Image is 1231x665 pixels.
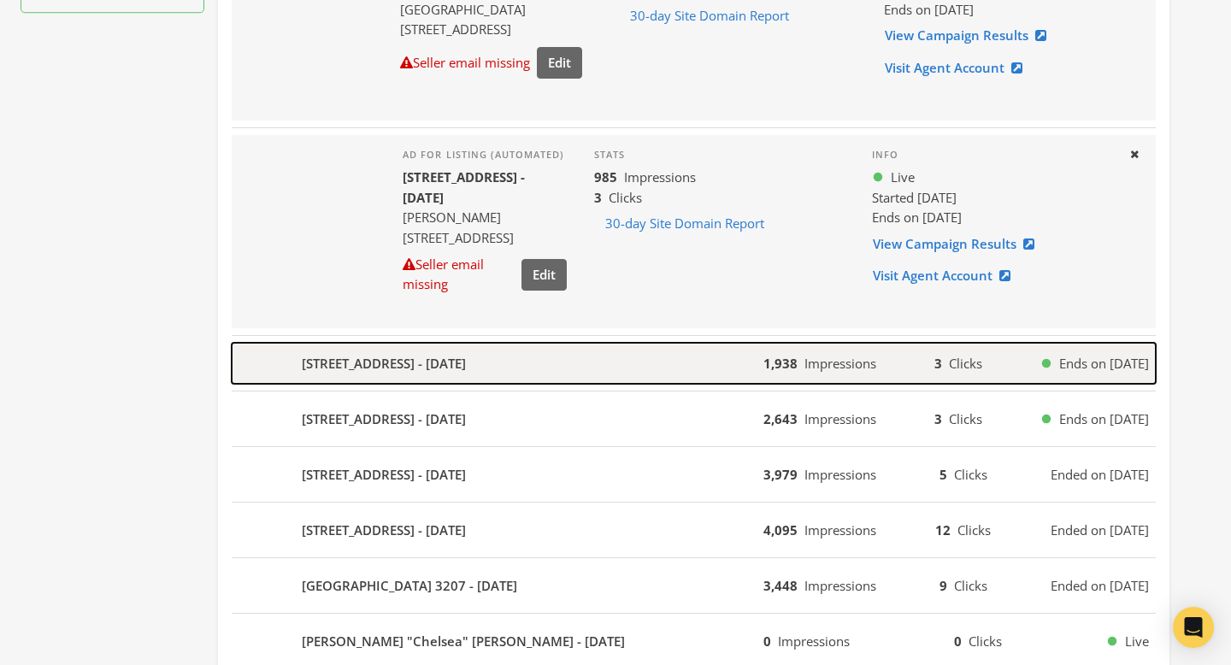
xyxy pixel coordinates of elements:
[891,168,915,187] span: Live
[1125,632,1149,651] span: Live
[232,509,1156,550] button: [STREET_ADDRESS] - [DATE]4,095Impressions12ClicksEnded on [DATE]
[302,632,625,651] b: [PERSON_NAME] "Chelsea" [PERSON_NAME] - [DATE]
[935,521,951,538] b: 12
[403,168,525,205] b: [STREET_ADDRESS] - [DATE]
[594,168,617,185] b: 985
[302,576,517,596] b: [GEOGRAPHIC_DATA] 3207 - [DATE]
[1051,465,1149,485] span: Ended on [DATE]
[949,355,982,372] span: Clicks
[804,521,876,538] span: Impressions
[403,149,567,161] h4: Ad for listing (automated)
[302,465,466,485] b: [STREET_ADDRESS] - [DATE]
[872,260,1022,291] a: Visit Agent Account
[763,355,798,372] b: 1,938
[763,577,798,594] b: 3,448
[624,168,696,185] span: Impressions
[872,228,1045,260] a: View Campaign Results
[1051,576,1149,596] span: Ended on [DATE]
[1051,521,1149,540] span: Ended on [DATE]
[400,20,592,39] div: [STREET_ADDRESS]
[969,633,1002,650] span: Clicks
[804,466,876,483] span: Impressions
[954,633,962,650] b: 0
[954,577,987,594] span: Clicks
[403,255,515,295] div: Seller email missing
[232,343,1156,384] button: [STREET_ADDRESS] - [DATE]1,938Impressions3ClicksEnds on [DATE]
[302,521,466,540] b: [STREET_ADDRESS] - [DATE]
[884,52,1034,84] a: Visit Agent Account
[403,208,567,227] div: [PERSON_NAME]
[594,208,775,239] button: 30-day Site Domain Report
[957,521,991,538] span: Clicks
[884,20,1057,51] a: View Campaign Results
[763,410,798,427] b: 2,643
[939,577,947,594] b: 9
[232,565,1156,606] button: [GEOGRAPHIC_DATA] 3207 - [DATE]3,448Impressions9ClicksEnded on [DATE]
[804,410,876,427] span: Impressions
[521,259,567,291] button: Edit
[403,228,567,248] div: [STREET_ADDRESS]
[949,410,982,427] span: Clicks
[934,355,942,372] b: 3
[1059,409,1149,429] span: Ends on [DATE]
[302,354,466,374] b: [STREET_ADDRESS] - [DATE]
[594,189,602,206] b: 3
[232,454,1156,495] button: [STREET_ADDRESS] - [DATE]3,979Impressions5ClicksEnded on [DATE]
[763,466,798,483] b: 3,979
[954,466,987,483] span: Clicks
[400,53,530,73] div: Seller email missing
[778,633,850,650] span: Impressions
[884,1,974,18] span: Ends on [DATE]
[872,149,1115,161] h4: Info
[232,621,1156,662] button: [PERSON_NAME] "Chelsea" [PERSON_NAME] - [DATE]0Impressions0ClicksLive
[939,466,947,483] b: 5
[763,633,771,650] b: 0
[302,409,466,429] b: [STREET_ADDRESS] - [DATE]
[804,355,876,372] span: Impressions
[872,209,962,226] span: Ends on [DATE]
[1173,607,1214,648] div: Open Intercom Messenger
[609,189,642,206] span: Clicks
[1059,354,1149,374] span: Ends on [DATE]
[934,410,942,427] b: 3
[804,577,876,594] span: Impressions
[537,47,582,79] button: Edit
[872,188,1115,208] div: Started [DATE]
[594,149,845,161] h4: Stats
[763,521,798,538] b: 4,095
[232,398,1156,439] button: [STREET_ADDRESS] - [DATE]2,643Impressions3ClicksEnds on [DATE]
